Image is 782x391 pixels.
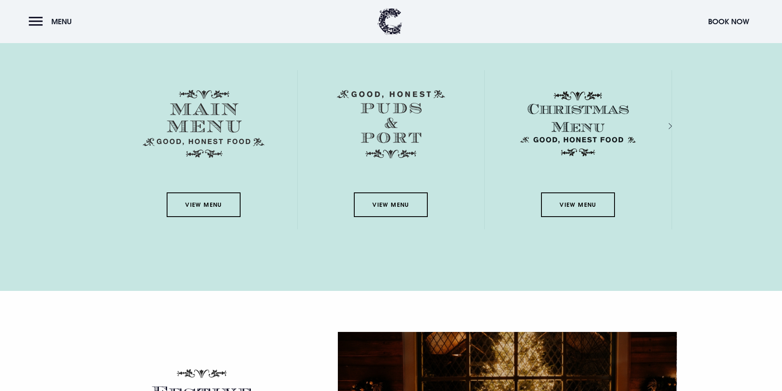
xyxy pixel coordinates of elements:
[143,90,264,158] img: Menu main menu
[517,90,639,158] img: Christmas Menu SVG
[167,192,241,217] a: View Menu
[704,13,753,30] button: Book Now
[378,8,402,35] img: Clandeboye Lodge
[51,17,72,26] span: Menu
[354,192,428,217] a: View Menu
[541,192,615,217] a: View Menu
[29,13,76,30] button: Menu
[337,90,445,159] img: Menu puds and port
[658,120,665,132] div: Next slide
